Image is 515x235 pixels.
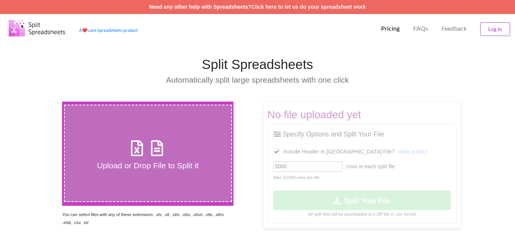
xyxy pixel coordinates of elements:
a: Click here to let us do your spreadsheet work [251,4,366,10]
span: Feedback [442,25,467,31]
button: Log In [480,22,510,36]
h4: Upload or Drop File to Split it [65,161,231,170]
i: You can select files with any of these extensions: .xls, .xlt, .xlm, .xlsx, .xlsm, .xltx, .xltm, ... [62,212,225,225]
span: heart [82,28,87,33]
h1: Split Spreadsheets [132,56,384,72]
p: FAQs [413,25,428,33]
h4: Automatically split large spreadsheets with one click [132,75,384,85]
img: Logo.png [9,20,65,36]
p: Pricing [381,25,400,33]
a: AheartLove Spreadsheets product [79,28,138,33]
